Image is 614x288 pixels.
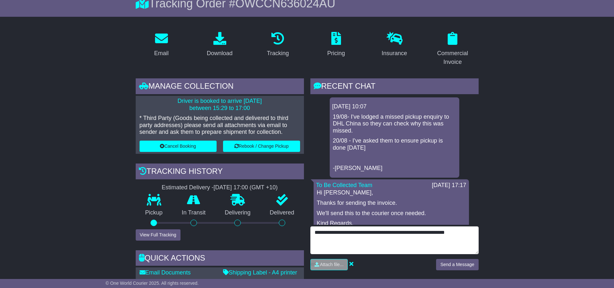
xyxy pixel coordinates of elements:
[202,30,237,60] a: Download
[136,209,172,216] p: Pickup
[431,49,474,66] div: Commercial Invoice
[432,182,466,189] div: [DATE] 17:17
[140,115,300,136] p: * Third Party (Goods being collected and delivered to third party addresses) please send all atta...
[263,30,293,60] a: Tracking
[316,182,373,188] a: To Be Collected Team
[106,281,199,286] span: © One World Courier 2025. All rights reserved.
[317,210,466,217] p: We'll send this to the courier once needed.
[317,189,466,196] p: Hi [PERSON_NAME],
[223,269,297,276] a: Shipping Label - A4 printer
[150,30,173,60] a: Email
[327,49,345,58] div: Pricing
[323,30,349,60] a: Pricing
[136,78,304,96] div: Manage collection
[267,49,289,58] div: Tracking
[317,220,466,227] p: Kind Regards,
[140,269,191,276] a: Email Documents
[136,250,304,268] div: Quick Actions
[140,141,217,152] button: Cancel Booking
[214,184,278,191] div: [DATE] 17:00 (GMT +10)
[333,114,456,134] p: 19/08- I've lodged a missed pickup enquiry to DHL China so they can check why this was missed.
[310,78,479,96] div: RECENT CHAT
[333,165,456,172] p: -[PERSON_NAME]
[260,209,304,216] p: Delivered
[136,229,180,241] button: View Full Tracking
[136,184,304,191] div: Estimated Delivery -
[136,164,304,181] div: Tracking history
[332,103,457,110] div: [DATE] 10:07
[154,49,169,58] div: Email
[223,141,300,152] button: Rebook / Change Pickup
[207,49,232,58] div: Download
[436,259,478,270] button: Send a Message
[382,49,407,58] div: Insurance
[427,30,479,69] a: Commercial Invoice
[172,209,215,216] p: In Transit
[140,98,300,112] p: Driver is booked to arrive [DATE] between 15:29 to 17:00
[333,137,456,151] p: 20/08 - I've asked them to ensure pickup is done [DATE]
[215,209,260,216] p: Delivering
[377,30,411,60] a: Insurance
[317,200,466,207] p: Thanks for sending the invoice.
